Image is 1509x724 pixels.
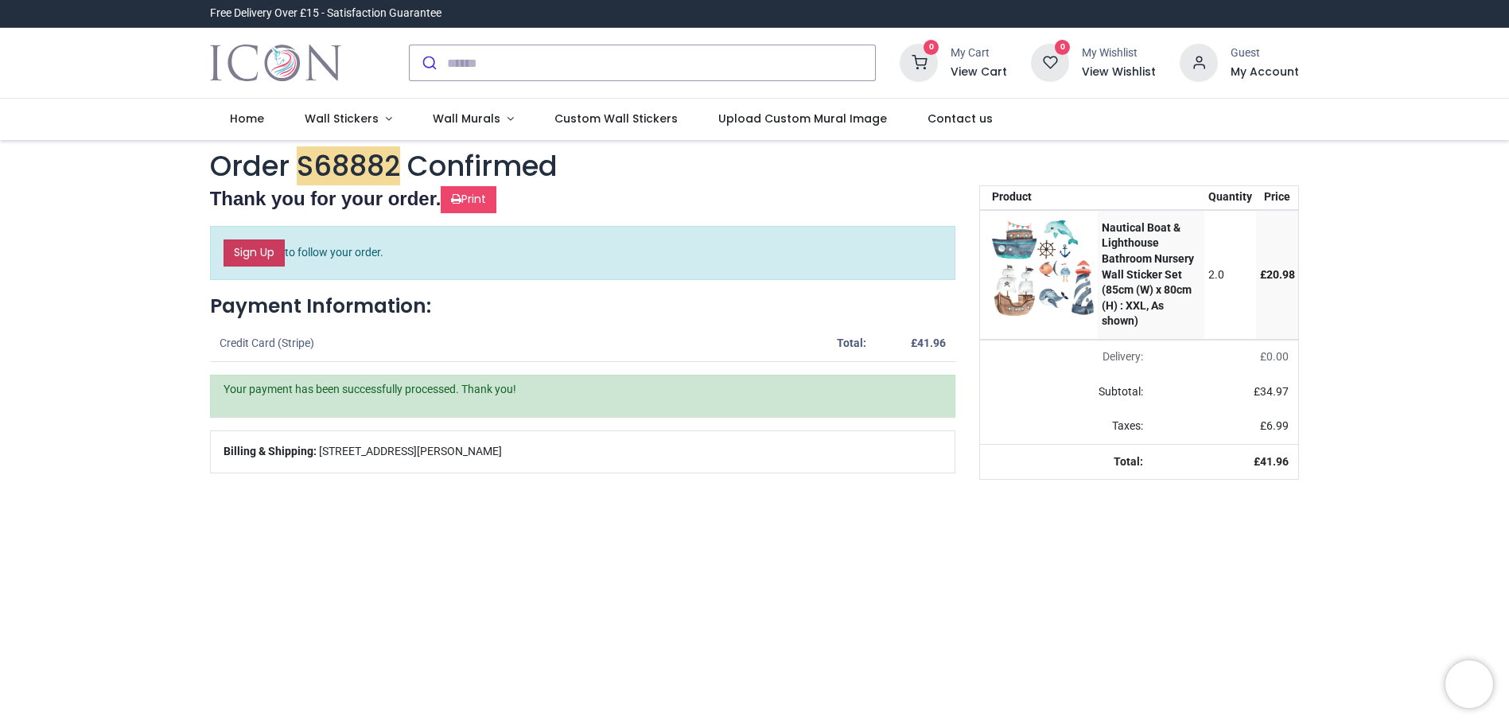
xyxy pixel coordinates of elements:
div: 2.0 [1208,267,1252,283]
h2: Thank you for your order. [210,185,956,213]
div: Free Delivery Over £15 - Satisfaction Guarantee [210,6,441,21]
th: Price [1256,186,1299,210]
td: Delivery will be updated after choosing a new delivery method [980,340,1152,375]
span: Order [210,146,290,185]
a: Wall Murals [413,99,535,140]
th: Product [980,186,1098,210]
a: Print [441,186,496,213]
span: £ [1260,268,1295,281]
a: Wall Stickers [285,99,413,140]
td: Subtotal: [980,375,1152,410]
span: 0.00 [1266,350,1289,363]
span: Custom Wall Stickers [554,111,678,127]
span: 34.97 [1260,385,1289,398]
a: 0 [1031,56,1069,68]
a: View Wishlist [1082,64,1156,80]
div: My Cart [951,45,1007,61]
iframe: Customer reviews powered by Trustpilot [965,6,1299,21]
em: S68882 [297,146,400,185]
span: 41.96 [917,337,946,349]
span: £ [1260,350,1289,363]
strong: Total: [1114,455,1143,468]
button: Submit [410,45,447,80]
span: Contact us [928,111,993,127]
iframe: Brevo live chat [1445,660,1493,708]
b: Billing & Shipping: [224,445,317,457]
span: £ [1254,385,1289,398]
a: Logo of Icon Wall Stickers [210,41,341,85]
sup: 0 [924,40,939,55]
span: Wall Murals [433,111,500,127]
strong: £ [1254,455,1289,468]
strong: Nautical Boat & Lighthouse Bathroom Nursery Wall Sticker Set (85cm (W) x 80cm (H) : XXL, As shown) [1102,221,1194,328]
span: 41.96 [1260,455,1289,468]
img: 5fTg34AAAAGSURBVAMA9si5X0QAvHkAAAAASUVORK5CYII= [992,220,1094,316]
th: Quantity [1204,186,1256,210]
span: 6.99 [1266,419,1289,432]
a: 0 [900,56,938,68]
span: £ [1260,419,1289,432]
div: Guest [1231,45,1299,61]
span: 20.98 [1266,268,1295,281]
td: Credit Card (Stripe) [210,326,797,361]
a: Sign Up [224,239,285,267]
span: [STREET_ADDRESS][PERSON_NAME] [319,444,502,460]
img: Icon Wall Stickers [210,41,341,85]
a: View Cart [951,64,1007,80]
strong: Total: [837,337,866,349]
span: Wall Stickers [305,111,379,127]
sup: 0 [1055,40,1070,55]
strong: £ [911,337,946,349]
span: Home [230,111,264,127]
p: to follow your order. [210,226,956,280]
a: My Account [1231,64,1299,80]
div: My Wishlist [1082,45,1156,61]
td: Taxes: [980,409,1152,444]
strong: Payment Information: [210,292,431,320]
p: Your payment has been successfully processed. Thank you! [224,382,943,398]
span: Upload Custom Mural Image [718,111,887,127]
span: Confirmed [407,146,558,185]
